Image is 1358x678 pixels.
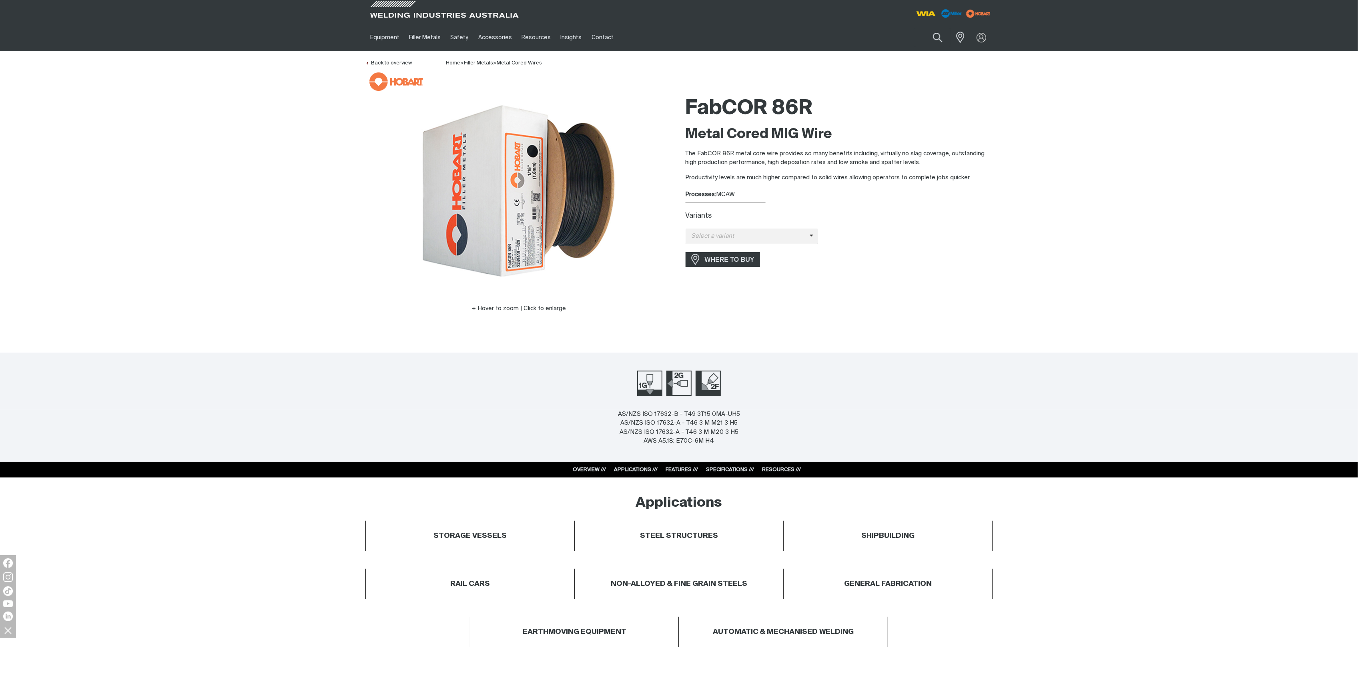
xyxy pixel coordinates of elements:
h1: FabCOR 86R [686,96,993,122]
h2: Metal Cored MIG Wire [686,126,993,143]
a: Equipment [365,24,404,51]
a: Insights [556,24,586,51]
img: Hobart [369,72,423,91]
h4: AUTOMATIC & MECHANISED WELDING [713,628,854,637]
a: FEATURES /// [666,467,698,472]
a: OVERVIEW /// [573,467,606,472]
span: WHERE TO BUY [700,253,760,266]
a: Home [446,60,460,66]
img: Welding Position 2G [666,371,692,396]
h4: STORAGE VESSELS [433,532,507,541]
span: > [493,60,497,66]
a: Safety [445,24,473,51]
p: The FabCOR 86R metal core wire provides so many benefits including, virtually no slag coverage, o... [686,149,993,167]
a: Back to overview [365,60,412,66]
h4: SHIPBUILDING [788,532,989,541]
button: Search products [924,28,951,47]
p: Productivity levels are much higher compared to solid wires allowing operators to complete jobs q... [686,173,993,183]
div: MCAW [686,190,993,199]
img: Instagram [3,572,13,582]
a: Accessories [473,24,517,51]
img: TikTok [3,586,13,596]
img: hide socials [1,624,15,637]
a: Filler Metals [464,60,493,66]
a: Contact [587,24,618,51]
h4: STEEL STRUCTURES [640,532,718,541]
a: WHERE TO BUY [686,252,760,267]
h2: Applications [636,494,722,512]
h4: RAIL CARS [450,580,490,589]
img: Welding Position 1G [637,371,662,396]
span: Select a variant [686,232,810,241]
h4: EARTHMOVING EQUIPMENT [523,628,626,637]
span: > [460,60,464,66]
a: Metal Cored Wires [497,60,542,66]
img: Welding Position 2F [696,371,721,396]
label: Variants [686,213,712,219]
strong: Processes: [686,191,716,197]
a: APPLICATIONS /// [614,467,658,472]
img: YouTube [3,600,13,607]
a: Filler Metals [404,24,445,51]
h4: NON-ALLOYED & FINE GRAIN STEELS [611,580,747,589]
h4: GENERAL FABRICATION [788,580,989,589]
img: miller [964,8,993,20]
a: RESOURCES /// [762,467,801,472]
a: Resources [517,24,556,51]
input: Product name or item number... [914,28,951,47]
button: Hover to zoom | Click to enlarge [467,304,571,313]
div: AS/NZS ISO 17632-B - T49 3T15 0MA-UH5 AS/NZS ISO 17632-A - T46 3 M M21 3 H5 AS/NZS ISO 17632-A - ... [618,410,740,446]
img: Facebook [3,558,13,568]
nav: Main [365,24,836,51]
img: LinkedIn [3,612,13,621]
img: FabCOR 86R [419,92,619,292]
a: SPECIFICATIONS /// [706,467,754,472]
